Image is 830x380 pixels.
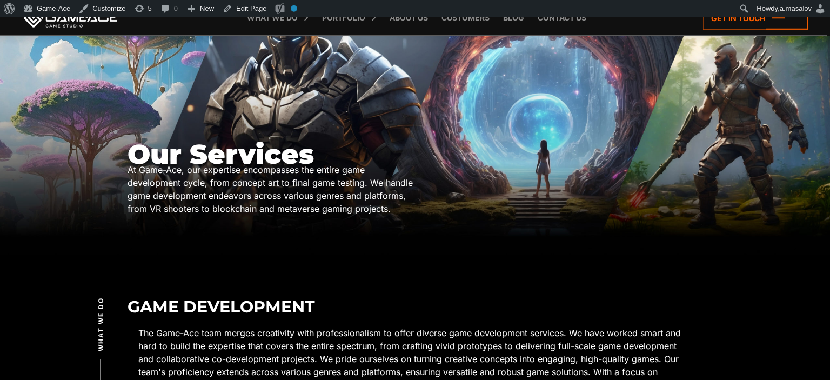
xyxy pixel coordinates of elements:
[128,139,416,169] h1: Our Services
[128,298,703,316] h2: Game Development
[780,4,812,12] span: a.masalov
[96,297,105,351] span: What we do
[128,163,416,215] div: At Game-Ace, our expertise encompasses the entire game development cycle, from concept art to fin...
[291,5,297,12] div: No index
[703,6,808,30] a: Get in touch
